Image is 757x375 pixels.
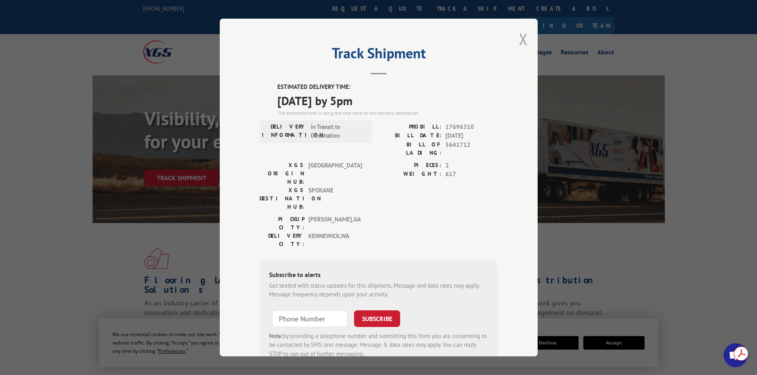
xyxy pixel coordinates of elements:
input: Phone Number [272,310,348,327]
span: 5641712 [445,140,498,157]
label: BILL DATE: [379,131,441,140]
span: 2 [445,161,498,170]
span: 17696310 [445,123,498,132]
label: BILL OF LADING: [379,140,441,157]
div: Open chat [724,343,747,367]
button: Close modal [519,29,528,50]
button: SUBSCRIBE [354,310,400,327]
span: [DATE] [445,131,498,140]
label: WEIGHT: [379,170,441,179]
span: [PERSON_NAME] , GA [308,215,362,232]
label: DELIVERY INFORMATION: [262,123,307,140]
div: The estimated time is using the time zone for the delivery destination. [277,110,498,117]
span: In Transit to Destination [311,123,364,140]
div: Subscribe to alerts [269,270,488,281]
span: KENNEWICK , WA [308,232,362,248]
label: PICKUP CITY: [259,215,304,232]
label: PIECES: [379,161,441,170]
label: XGS ORIGIN HUB: [259,161,304,186]
h2: Track Shipment [259,48,498,63]
span: SPOKANE [308,186,362,211]
label: DELIVERY CITY: [259,232,304,248]
span: 617 [445,170,498,179]
strong: Note: [269,332,283,340]
div: Get texted with status updates for this shipment. Message and data rates may apply. Message frequ... [269,281,488,299]
div: by providing a telephone number and submitting this form you are consenting to be contacted by SM... [269,332,488,359]
span: [GEOGRAPHIC_DATA] [308,161,362,186]
span: [DATE] by 5pm [277,92,498,110]
label: ESTIMATED DELIVERY TIME: [277,83,498,92]
label: XGS DESTINATION HUB: [259,186,304,211]
label: PROBILL: [379,123,441,132]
